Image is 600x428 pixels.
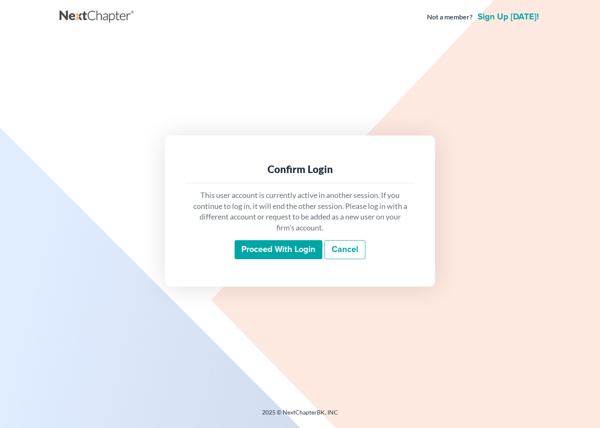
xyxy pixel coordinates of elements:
div: 2025 © NextChapterBK, INC [59,408,541,423]
a: Cancel [324,240,365,260]
input: Proceed with login [235,240,322,260]
p: This user account is currently active in another session. If you continue to log in, it will end ... [192,190,408,233]
a: Sign up [DATE]! [476,13,541,21]
div: Confirm Login [192,163,408,176]
strong: Not a member? [427,12,473,22]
